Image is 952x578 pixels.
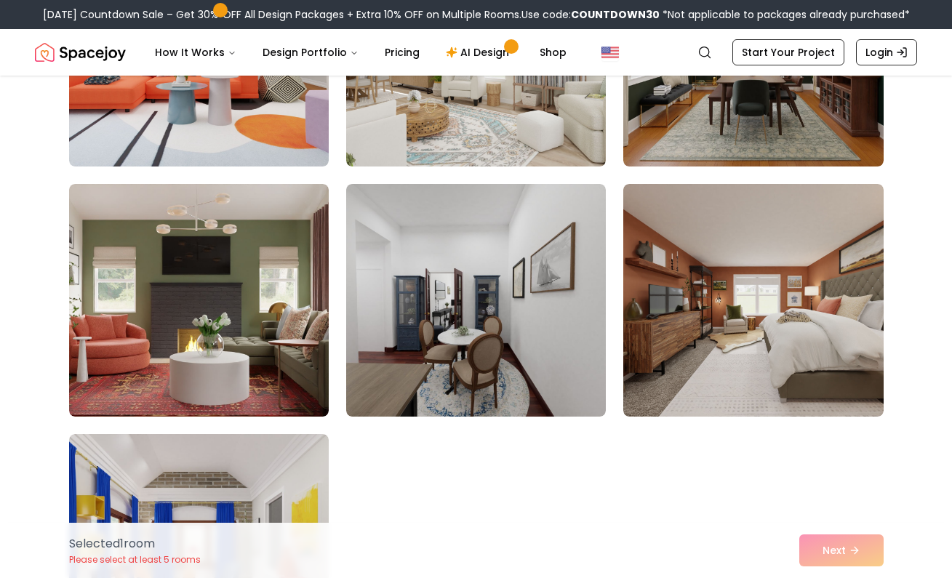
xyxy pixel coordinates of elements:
button: How It Works [143,38,248,67]
a: Pricing [373,38,431,67]
img: United States [601,44,619,61]
nav: Global [35,29,917,76]
a: Login [856,39,917,65]
p: Selected 1 room [69,535,201,553]
b: COUNTDOWN30 [571,7,660,22]
a: Start Your Project [732,39,844,65]
img: Room room-98 [346,184,606,417]
img: Room room-97 [69,184,329,417]
button: Design Portfolio [251,38,370,67]
p: Please select at least 5 rooms [69,554,201,566]
span: *Not applicable to packages already purchased* [660,7,910,22]
nav: Main [143,38,578,67]
a: Shop [528,38,578,67]
a: AI Design [434,38,525,67]
img: Spacejoy Logo [35,38,126,67]
a: Spacejoy [35,38,126,67]
div: [DATE] Countdown Sale – Get 30% OFF All Design Packages + Extra 10% OFF on Multiple Rooms. [43,7,910,22]
img: Room room-99 [623,184,883,417]
span: Use code: [521,7,660,22]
